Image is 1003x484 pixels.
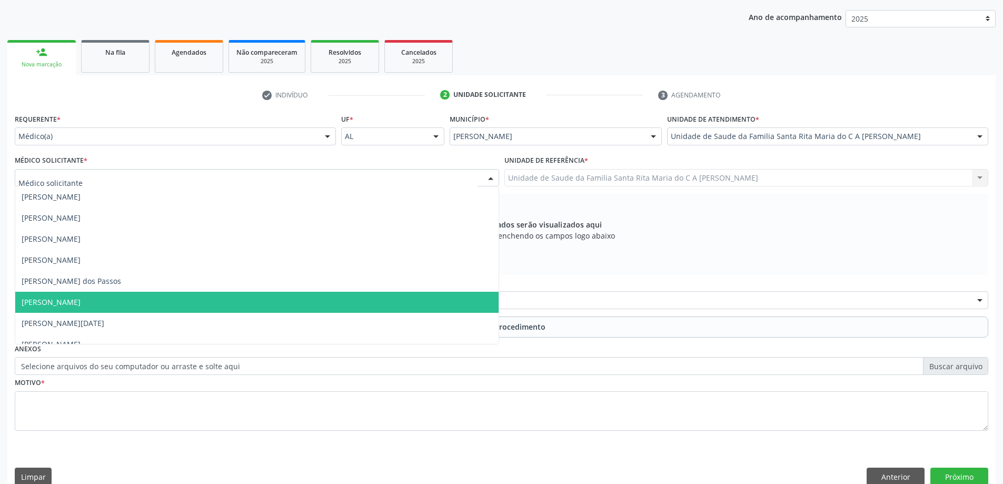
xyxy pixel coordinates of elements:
label: Unidade de referência [504,153,588,169]
button: Adicionar Procedimento [15,317,988,338]
span: [PERSON_NAME] [22,297,81,307]
span: [PERSON_NAME] [22,255,81,265]
span: Não compareceram [236,48,297,57]
div: person_add [36,46,47,58]
label: UF [341,111,353,127]
span: Agendados [172,48,206,57]
span: [PERSON_NAME] [453,131,640,142]
div: Nova marcação [15,61,68,68]
span: Os procedimentos adicionados serão visualizados aqui [401,219,602,230]
span: [PERSON_NAME] [22,192,81,202]
span: Cancelados [401,48,436,57]
label: Unidade de atendimento [667,111,759,127]
label: Motivo [15,375,45,391]
span: [PERSON_NAME] [22,234,81,244]
span: AL [345,131,423,142]
span: Unidade de Saude da Familia Santa Rita Maria do C A [PERSON_NAME] [671,131,967,142]
span: [PERSON_NAME] dos Passos [22,276,121,286]
div: 2025 [319,57,371,65]
div: Unidade solicitante [453,90,526,100]
label: Anexos [15,341,41,358]
span: [PERSON_NAME][DATE] [22,318,104,328]
span: Na fila [105,48,125,57]
div: 2 [440,90,450,100]
span: Médico(a) [18,131,314,142]
span: Adicionar Procedimento [458,321,545,332]
label: Médico Solicitante [15,153,87,169]
span: [PERSON_NAME] [22,213,81,223]
label: Município [450,111,489,127]
p: Ano de acompanhamento [749,10,842,23]
input: Médico solicitante [18,173,478,194]
span: Adicione os procedimentos preenchendo os campos logo abaixo [388,230,615,241]
div: 2025 [392,57,445,65]
label: Requerente [15,111,61,127]
div: 2025 [236,57,297,65]
span: Resolvidos [329,48,361,57]
span: [PERSON_NAME] [22,339,81,349]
